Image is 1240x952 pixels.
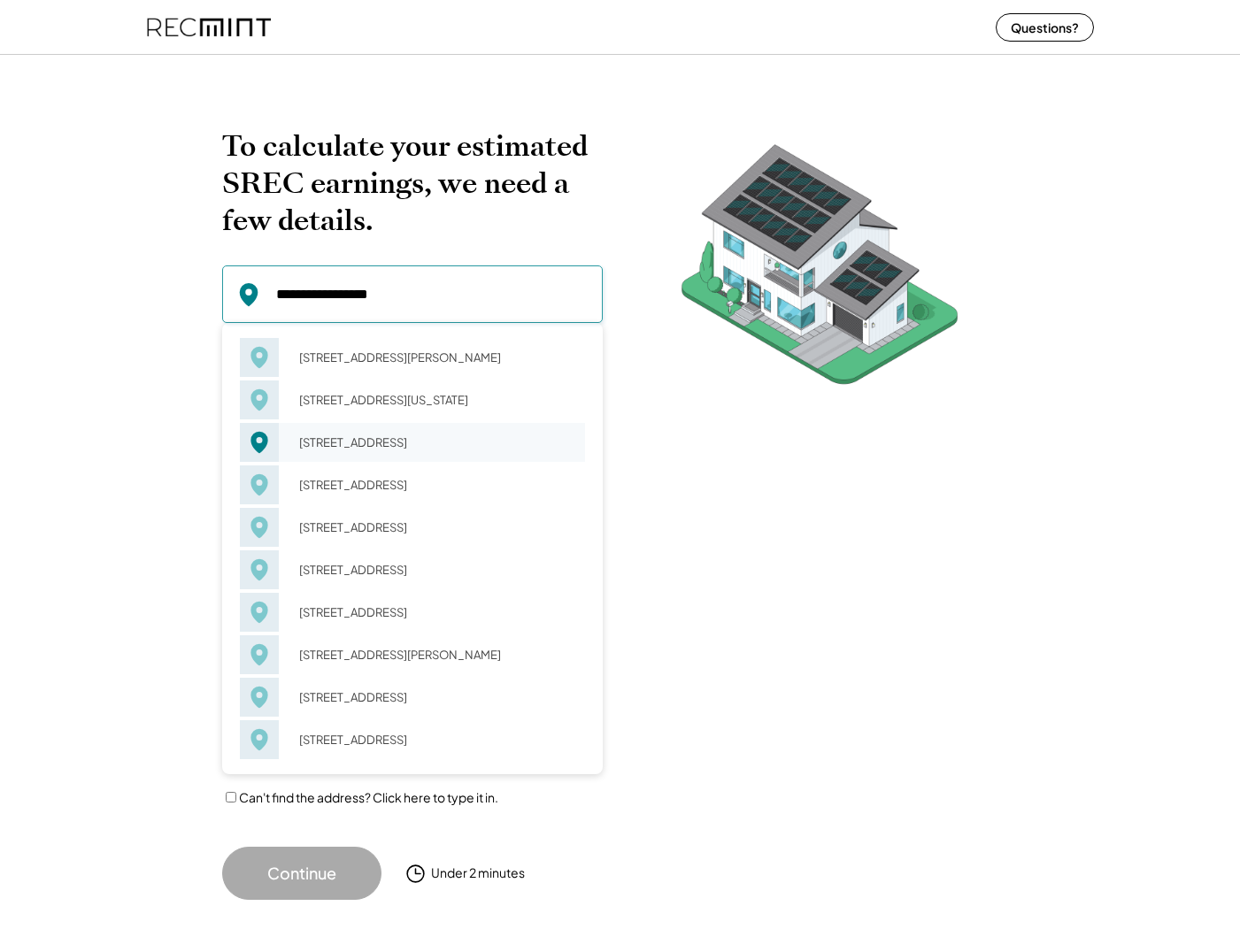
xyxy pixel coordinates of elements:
[288,388,585,412] div: [STREET_ADDRESS][US_STATE]
[288,600,585,625] div: [STREET_ADDRESS]
[239,789,498,805] label: Can't find the address? Click here to type it in.
[288,515,585,540] div: [STREET_ADDRESS]
[288,727,585,752] div: [STREET_ADDRESS]
[147,4,271,50] img: recmint-logotype%403x%20%281%29.jpeg
[288,345,585,370] div: [STREET_ADDRESS][PERSON_NAME]
[222,847,381,900] button: Continue
[288,642,585,667] div: [STREET_ADDRESS][PERSON_NAME]
[288,430,585,455] div: [STREET_ADDRESS]
[647,127,992,411] img: RecMintArtboard%207.png
[431,864,525,882] div: Under 2 minutes
[222,127,603,239] h2: To calculate your estimated SREC earnings, we need a few details.
[288,472,585,497] div: [STREET_ADDRESS]
[288,685,585,710] div: [STREET_ADDRESS]
[288,557,585,582] div: [STREET_ADDRESS]
[996,13,1094,42] button: Questions?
